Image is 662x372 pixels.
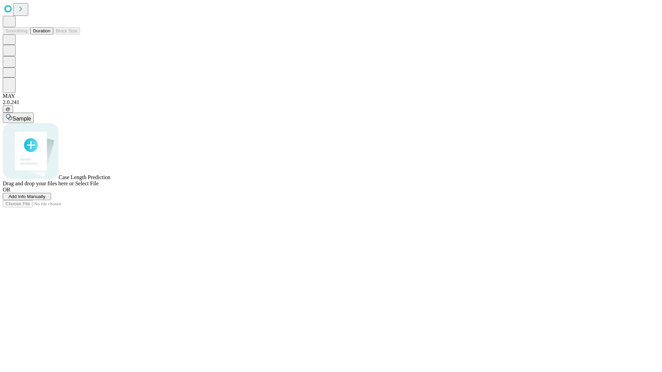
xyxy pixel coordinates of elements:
[3,193,51,200] button: Add Info Manually
[3,27,30,34] button: Smoothing
[59,174,110,180] span: Case Length Prediction
[75,180,99,186] span: Select File
[30,27,53,34] button: Duration
[3,93,659,99] div: MAY
[6,106,10,112] span: @
[3,105,13,113] button: @
[9,194,46,199] span: Add Info Manually
[3,113,34,123] button: Sample
[12,116,31,122] span: Sample
[3,180,74,186] span: Drag and drop your files here or
[3,99,659,105] div: 2.0.241
[3,187,10,193] span: OR
[53,27,80,34] button: Block Size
